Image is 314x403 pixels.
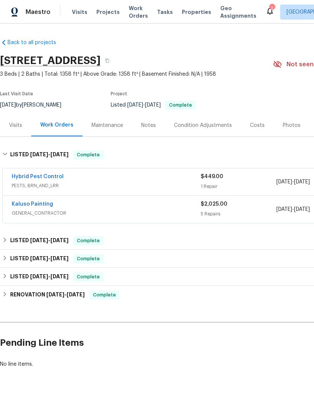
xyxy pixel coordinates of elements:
[111,92,127,96] span: Project
[26,8,50,16] span: Maestro
[30,256,48,261] span: [DATE]
[294,207,310,212] span: [DATE]
[201,174,223,179] span: $449.00
[201,210,276,218] div: 5 Repairs
[127,102,143,108] span: [DATE]
[201,201,227,207] span: $2,025.00
[46,292,64,297] span: [DATE]
[10,236,69,245] h6: LISTED
[50,238,69,243] span: [DATE]
[276,178,310,186] span: -
[157,9,173,15] span: Tasks
[50,152,69,157] span: [DATE]
[129,5,148,20] span: Work Orders
[30,238,69,243] span: -
[30,152,69,157] span: -
[74,255,103,263] span: Complete
[50,256,69,261] span: [DATE]
[30,238,48,243] span: [DATE]
[74,237,103,244] span: Complete
[12,201,53,207] a: Kaluso Painting
[30,274,69,279] span: -
[166,103,195,107] span: Complete
[10,150,69,159] h6: LISTED
[276,179,292,185] span: [DATE]
[72,8,87,16] span: Visits
[145,102,161,108] span: [DATE]
[10,272,69,281] h6: LISTED
[294,179,310,185] span: [DATE]
[141,122,156,129] div: Notes
[30,256,69,261] span: -
[12,209,201,217] span: GENERAL_CONTRACTOR
[74,273,103,281] span: Complete
[174,122,232,129] div: Condition Adjustments
[276,206,310,213] span: -
[127,102,161,108] span: -
[101,54,114,67] button: Copy Address
[91,122,123,129] div: Maintenance
[220,5,256,20] span: Geo Assignments
[74,151,103,159] span: Complete
[96,8,120,16] span: Projects
[9,122,22,129] div: Visits
[111,102,196,108] span: Listed
[50,274,69,279] span: [DATE]
[10,254,69,263] h6: LISTED
[10,290,85,299] h6: RENOVATION
[90,291,119,299] span: Complete
[283,122,300,129] div: Photos
[182,8,211,16] span: Properties
[250,122,265,129] div: Costs
[30,274,48,279] span: [DATE]
[30,152,48,157] span: [DATE]
[276,207,292,212] span: [DATE]
[12,174,64,179] a: Hybrid Pest Control
[67,292,85,297] span: [DATE]
[201,183,276,190] div: 1 Repair
[12,182,201,189] span: PESTS, BRN_AND_LRR
[46,292,85,297] span: -
[40,121,73,129] div: Work Orders
[269,5,274,12] div: 2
